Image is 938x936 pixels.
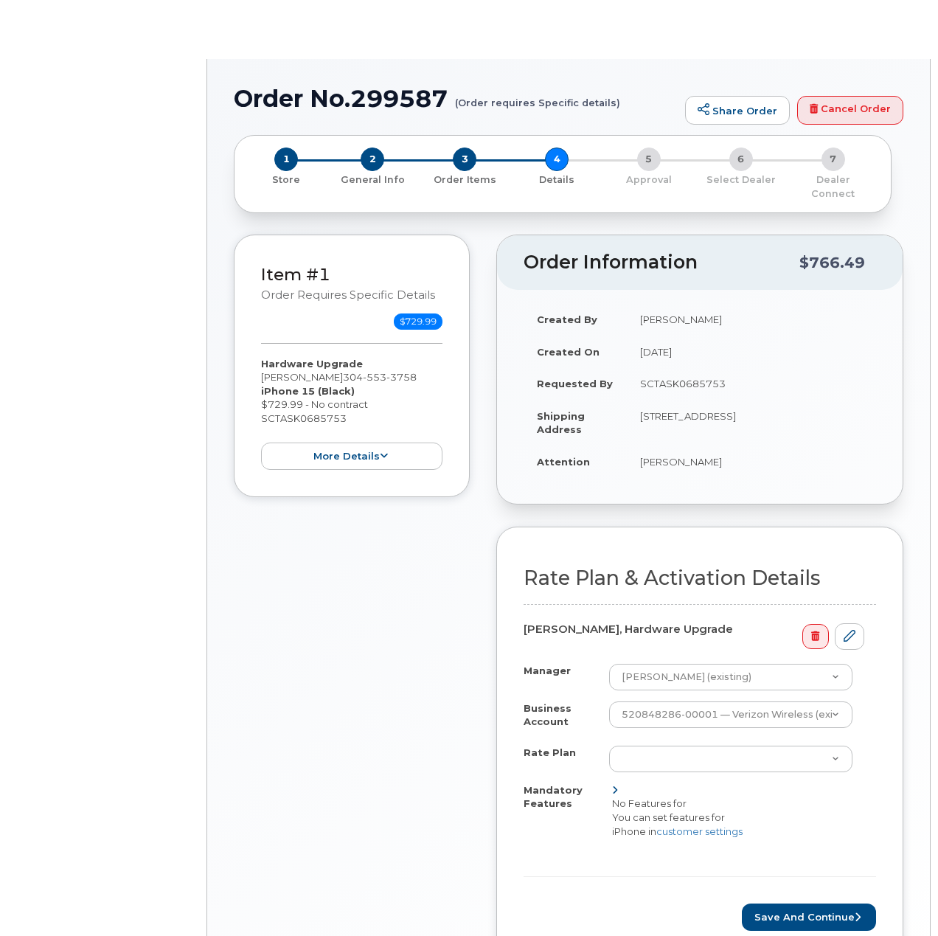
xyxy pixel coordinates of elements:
[386,371,417,383] span: 3758
[455,86,620,108] small: (Order requires Specific details)
[524,252,799,273] h2: Order Information
[261,443,442,470] button: more details
[524,567,876,589] h2: Rate Plan & Activation Details
[524,623,864,636] h4: [PERSON_NAME], Hardware Upgrade
[627,303,876,336] td: [PERSON_NAME]
[797,96,903,125] a: Cancel Order
[394,313,442,330] span: $729.99
[234,86,678,111] h1: Order No.299587
[656,825,743,837] a: customer settings
[537,346,600,358] strong: Created On
[274,148,298,171] span: 1
[327,171,419,187] a: 2 General Info
[261,358,363,370] strong: Hardware Upgrade
[742,904,876,931] button: Save and Continue
[361,148,384,171] span: 2
[612,797,743,836] span: No Features for You can set features for iPhone in
[627,367,876,400] td: SCTASK0685753
[261,264,330,285] a: Item #1
[537,456,590,468] strong: Attention
[425,173,505,187] p: Order Items
[685,96,790,125] a: Share Order
[627,446,876,478] td: [PERSON_NAME]
[343,371,417,383] span: 304
[524,664,571,678] label: Manager
[246,171,327,187] a: 1 Store
[537,378,613,389] strong: Requested By
[363,371,386,383] span: 553
[261,288,435,302] small: Order requires Specific details
[537,313,597,325] strong: Created By
[627,336,876,368] td: [DATE]
[537,410,585,436] strong: Shipping Address
[333,173,413,187] p: General Info
[261,385,355,397] strong: iPhone 15 (Black)
[252,173,321,187] p: Store
[419,171,511,187] a: 3 Order Items
[524,783,600,811] label: Mandatory Features
[799,249,865,277] div: $766.49
[261,357,442,471] div: [PERSON_NAME] $729.99 - No contract SCTASK0685753
[524,746,576,760] label: Rate Plan
[453,148,476,171] span: 3
[524,701,597,729] label: Business Account
[627,400,876,446] td: [STREET_ADDRESS]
